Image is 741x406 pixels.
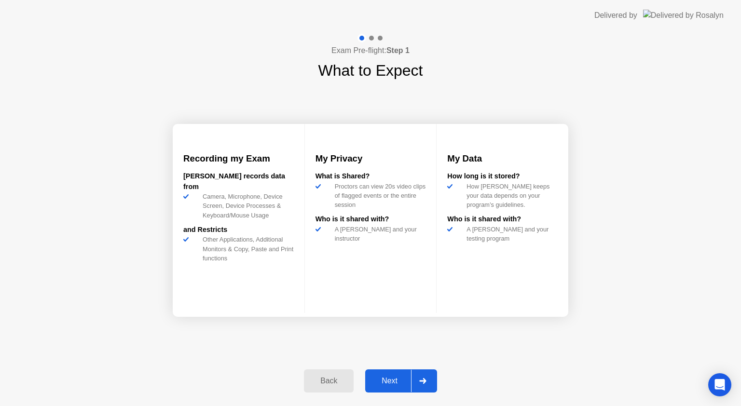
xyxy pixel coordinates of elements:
div: Delivered by [594,10,637,21]
div: How long is it stored? [447,171,558,182]
div: Next [368,377,411,385]
div: Proctors can view 20s video clips of flagged events or the entire session [331,182,426,210]
div: Back [307,377,351,385]
b: Step 1 [386,46,410,54]
div: A [PERSON_NAME] and your instructor [331,225,426,243]
h1: What to Expect [318,59,423,82]
button: Back [304,369,354,392]
h3: My Privacy [316,152,426,165]
h3: My Data [447,152,558,165]
div: Who is it shared with? [316,214,426,225]
h4: Exam Pre-flight: [331,45,410,56]
div: How [PERSON_NAME] keeps your data depends on your program’s guidelines. [463,182,558,210]
button: Next [365,369,437,392]
img: Delivered by Rosalyn [643,10,724,21]
div: A [PERSON_NAME] and your testing program [463,225,558,243]
div: [PERSON_NAME] records data from [183,171,294,192]
div: Who is it shared with? [447,214,558,225]
div: Camera, Microphone, Device Screen, Device Processes & Keyboard/Mouse Usage [199,192,294,220]
div: Other Applications, Additional Monitors & Copy, Paste and Print functions [199,235,294,263]
div: and Restricts [183,225,294,235]
div: Open Intercom Messenger [708,373,731,396]
h3: Recording my Exam [183,152,294,165]
div: What is Shared? [316,171,426,182]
